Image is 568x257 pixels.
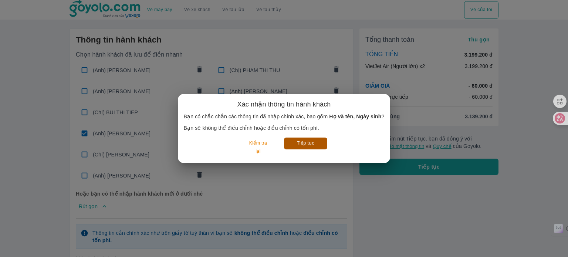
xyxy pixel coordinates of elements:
h6: Xác nhận thông tin hành khách [237,100,331,109]
b: Họ và tên, Ngày sinh [329,114,381,119]
button: Kiểm tra lại [241,138,275,157]
button: Tiếp tục [284,138,327,149]
p: Bạn sẽ không thể điều chỉnh hoặc điều chỉnh có tốn phí. [184,124,385,132]
p: Bạn có chắc chắn các thông tin đã nhập chính xác, bao gồm ? [184,113,385,120]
